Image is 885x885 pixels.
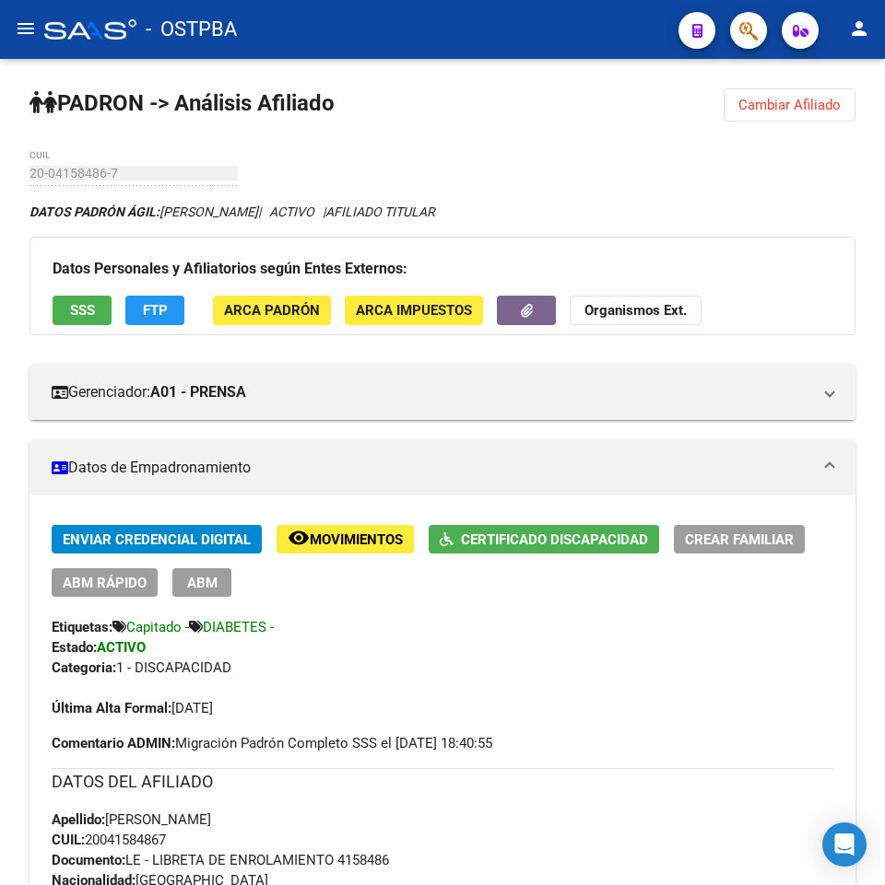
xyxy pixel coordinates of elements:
[15,17,37,40] mat-icon: menu
[52,525,262,553] button: Enviar Credencial Digital
[52,659,116,676] strong: Categoria:
[29,90,335,116] strong: PADRON -> Análisis Afiliado
[52,700,171,716] strong: Última Alta Formal:
[429,525,659,553] button: Certificado Discapacidad
[724,88,855,122] button: Cambiar Afiliado
[97,639,146,656] strong: ACTIVO
[187,575,218,591] span: ABM
[52,458,811,478] mat-panel-title: Datos de Empadronamiento
[52,811,211,828] span: [PERSON_NAME]
[52,852,125,868] strong: Documento:
[52,568,158,597] button: ABM Rápido
[288,527,310,549] mat-icon: remove_red_eye
[52,700,213,716] span: [DATE]
[674,525,805,553] button: Crear Familiar
[277,525,414,553] button: Movimientos
[29,204,159,219] strong: DATOS PADRÓN ÁGIL:
[52,382,811,402] mat-panel-title: Gerenciador:
[356,303,472,320] span: ARCA Impuestos
[125,296,184,324] button: FTP
[52,811,105,828] strong: Apellido:
[848,17,870,40] mat-icon: person
[325,204,435,219] span: AFILIADO TITULAR
[203,619,274,635] span: DIABETES -
[52,639,97,656] strong: Estado:
[29,204,258,219] span: [PERSON_NAME]
[52,769,833,795] h3: DATOS DEL AFILIADO
[52,733,492,753] span: Migración Padrón Completo SSS el [DATE] 18:40:55
[52,832,166,848] span: 20041584867
[52,852,389,868] span: LE - LIBRETA DE ENROLAMIENTO 4158486
[29,204,435,219] i: | ACTIVO |
[126,619,189,635] span: Capitado -
[224,303,320,320] span: ARCA Padrón
[172,568,231,597] button: ABM
[52,735,175,751] strong: Comentario ADMIN:
[150,382,246,402] strong: A01 - PRENSA
[570,296,702,324] button: Organismos Ext.
[213,296,331,324] button: ARCA Padrón
[63,531,251,548] span: Enviar Credencial Digital
[53,296,112,324] button: SSS
[738,97,841,113] span: Cambiar Afiliado
[461,531,648,548] span: Certificado Discapacidad
[53,256,832,282] h3: Datos Personales y Afiliatorios según Entes Externos:
[70,303,95,320] span: SSS
[52,619,112,635] strong: Etiquetas:
[29,365,855,420] mat-expansion-panel-header: Gerenciador:A01 - PRENSA
[143,303,168,320] span: FTP
[146,9,237,50] span: - OSTPBA
[52,832,85,848] strong: CUIL:
[310,531,403,548] span: Movimientos
[584,303,687,320] strong: Organismos Ext.
[822,822,867,867] div: Open Intercom Messenger
[345,296,483,324] button: ARCA Impuestos
[63,575,147,591] span: ABM Rápido
[685,531,794,548] span: Crear Familiar
[52,658,833,678] div: 1 - DISCAPACIDAD
[29,440,855,495] mat-expansion-panel-header: Datos de Empadronamiento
